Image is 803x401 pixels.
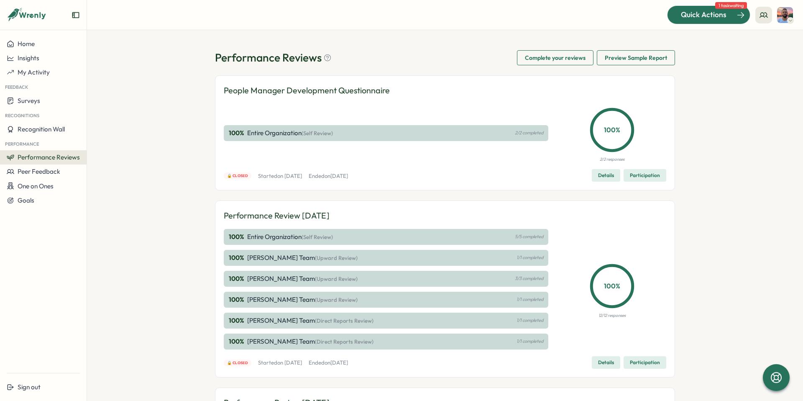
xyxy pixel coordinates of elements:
p: 1/1 completed [517,339,543,344]
img: Jack Stockton [777,7,793,23]
span: 1 task waiting [715,2,747,9]
span: Surveys [18,97,40,105]
p: Ended on [DATE] [309,172,348,180]
span: (Direct Reports Review) [315,338,373,345]
span: Performance Reviews [18,153,80,161]
p: 100 % [229,253,246,262]
span: My Activity [18,68,50,76]
span: 🔒 Closed [227,173,248,179]
button: Complete your reviews [517,50,593,65]
p: [PERSON_NAME] Team [247,337,373,346]
p: 2/2 responses [600,156,624,163]
span: Recognition Wall [18,125,65,133]
p: [PERSON_NAME] Team [247,295,358,304]
span: Details [598,357,614,368]
span: Goals [18,196,34,204]
button: Details [592,356,620,369]
p: 5/5 completed [515,234,543,239]
span: Insights [18,54,39,62]
span: (Self Review) [302,234,333,240]
span: Participation [630,170,660,181]
span: One on Ones [18,182,54,190]
span: Complete your reviews [525,51,586,65]
p: 100 % [229,274,246,283]
p: 100 % [229,337,246,346]
p: Started on [DATE] [258,172,302,180]
p: Performance Review [DATE] [224,209,330,222]
p: People Manager Development Questionnaire [224,84,390,97]
p: 1/1 completed [517,255,543,260]
button: Expand sidebar [72,11,80,19]
p: 100 % [229,232,246,242]
span: Preview Sample Report [605,51,667,65]
span: (Direct Reports Review) [315,317,373,324]
p: 2/2 completed [515,130,543,136]
span: Peer Feedback [18,167,60,175]
p: 100 % [229,129,246,138]
button: Participation [624,169,666,182]
span: (Upward Review) [315,296,358,303]
p: Entire Organization [247,129,333,138]
p: 100 % [592,281,632,291]
p: [PERSON_NAME] Team [247,253,358,262]
p: 100 % [229,316,246,325]
button: Preview Sample Report [597,50,675,65]
p: Ended on [DATE] [309,359,348,367]
h1: Performance Reviews [215,50,332,65]
span: (Upward Review) [315,275,358,282]
p: Entire Organization [247,232,333,242]
p: 100 % [592,125,632,135]
p: 12/12 responses [598,312,626,319]
span: (Upward Review) [315,254,358,261]
p: 100 % [229,295,246,304]
p: 1/1 completed [517,297,543,302]
span: Quick Actions [681,9,726,20]
p: [PERSON_NAME] Team [247,274,358,283]
span: 🔒 Closed [227,360,248,366]
p: 1/1 completed [517,318,543,323]
span: Participation [630,357,660,368]
button: Quick Actions [667,5,750,24]
span: (Self Review) [302,130,333,136]
button: Details [592,169,620,182]
p: 3/3 completed [515,276,543,281]
span: Details [598,170,614,181]
button: Participation [624,356,666,369]
span: Sign out [18,383,41,391]
p: [PERSON_NAME] Team [247,316,373,325]
span: Home [18,40,35,48]
p: Started on [DATE] [258,359,302,367]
